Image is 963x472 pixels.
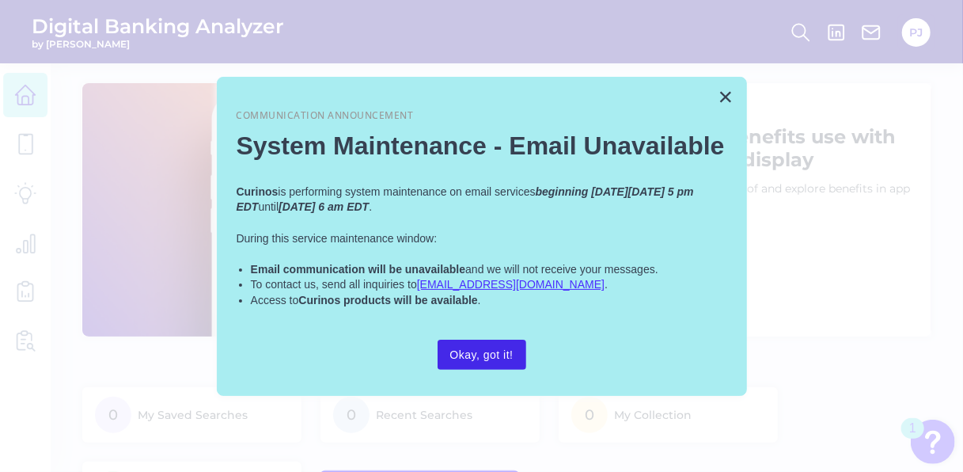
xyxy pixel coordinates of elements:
[251,294,299,306] span: Access to
[279,200,369,213] em: [DATE] 6 am EDT
[605,278,608,291] span: .
[478,294,481,306] span: .
[278,185,535,198] span: is performing system maintenance on email services
[438,340,526,370] button: Okay, got it!
[417,278,605,291] a: [EMAIL_ADDRESS][DOMAIN_NAME]
[259,200,279,213] span: until
[465,263,658,276] span: and we will not receive your messages.
[251,278,417,291] span: To contact us, send all inquiries to
[237,131,727,161] h2: System Maintenance - Email Unavailable
[237,109,727,123] p: Communication Announcement
[237,185,697,214] em: beginning [DATE][DATE] 5 pm EDT
[298,294,477,306] strong: Curinos products will be available
[237,231,727,247] p: During this service maintenance window:
[251,263,466,276] strong: Email communication will be unavailable
[237,185,279,198] strong: Curinos
[718,84,734,109] button: Close
[369,200,372,213] span: .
